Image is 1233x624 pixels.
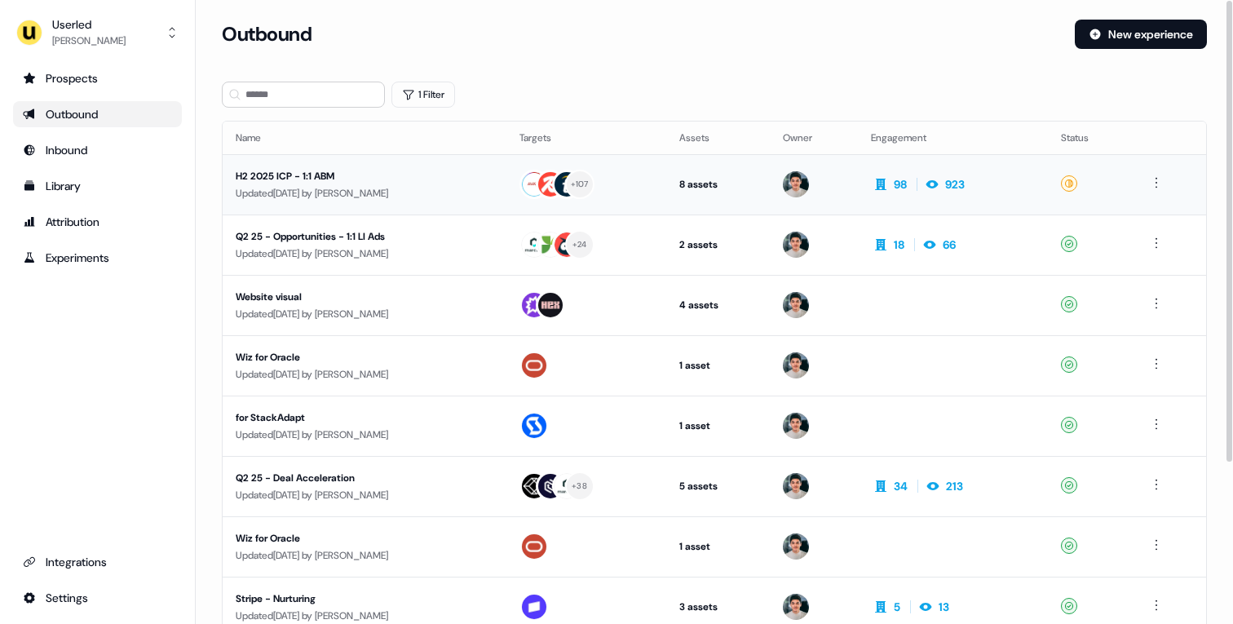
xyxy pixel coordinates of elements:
[679,538,757,555] div: 1 asset
[858,122,1048,154] th: Engagement
[23,214,172,230] div: Attribution
[679,176,757,193] div: 8 assets
[23,178,172,194] div: Library
[894,478,908,494] div: 34
[236,289,493,305] div: Website visual
[783,594,809,620] img: Vincent
[783,533,809,560] img: Vincent
[236,487,493,503] div: Updated [DATE] by [PERSON_NAME]
[13,13,182,52] button: Userled[PERSON_NAME]
[679,357,757,374] div: 1 asset
[236,608,493,624] div: Updated [DATE] by [PERSON_NAME]
[783,352,809,378] img: Vincent
[13,245,182,271] a: Go to experiments
[236,185,493,201] div: Updated [DATE] by [PERSON_NAME]
[894,237,904,253] div: 18
[236,427,493,443] div: Updated [DATE] by [PERSON_NAME]
[13,209,182,235] a: Go to attribution
[783,292,809,318] img: Vincent
[391,82,455,108] button: 1 Filter
[506,122,667,154] th: Targets
[13,137,182,163] a: Go to Inbound
[52,16,126,33] div: Userled
[783,232,809,258] img: Vincent
[52,33,126,49] div: [PERSON_NAME]
[236,366,493,383] div: Updated [DATE] by [PERSON_NAME]
[23,70,172,86] div: Prospects
[13,173,182,199] a: Go to templates
[23,250,172,266] div: Experiments
[13,549,182,575] a: Go to integrations
[23,142,172,158] div: Inbound
[946,478,963,494] div: 213
[1075,20,1207,49] button: New experience
[13,585,182,611] a: Go to integrations
[236,168,493,184] div: H2 2025 ICP - 1:1 ABM
[679,297,757,313] div: 4 assets
[236,470,493,486] div: Q2 25 - Deal Acceleration
[679,418,757,434] div: 1 asset
[236,409,493,426] div: for StackAdapt
[23,554,172,570] div: Integrations
[679,599,757,615] div: 3 assets
[894,599,900,615] div: 5
[679,478,757,494] div: 5 assets
[783,171,809,197] img: Vincent
[945,176,965,193] div: 923
[23,590,172,606] div: Settings
[236,246,493,262] div: Updated [DATE] by [PERSON_NAME]
[236,349,493,365] div: Wiz for Oracle
[894,176,907,193] div: 98
[236,530,493,547] div: Wiz for Oracle
[939,599,949,615] div: 13
[572,237,587,252] div: + 24
[572,479,587,493] div: + 38
[770,122,858,154] th: Owner
[223,122,506,154] th: Name
[222,22,312,46] h3: Outbound
[666,122,770,154] th: Assets
[571,177,589,192] div: + 107
[236,591,493,607] div: Stripe - Nurturing
[236,547,493,564] div: Updated [DATE] by [PERSON_NAME]
[23,106,172,122] div: Outbound
[13,65,182,91] a: Go to prospects
[1048,122,1134,154] th: Status
[783,473,809,499] img: Vincent
[943,237,956,253] div: 66
[236,228,493,245] div: Q2 25 - Opportunities - 1:1 LI Ads
[783,413,809,439] img: Vincent
[13,101,182,127] a: Go to outbound experience
[679,237,757,253] div: 2 assets
[236,306,493,322] div: Updated [DATE] by [PERSON_NAME]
